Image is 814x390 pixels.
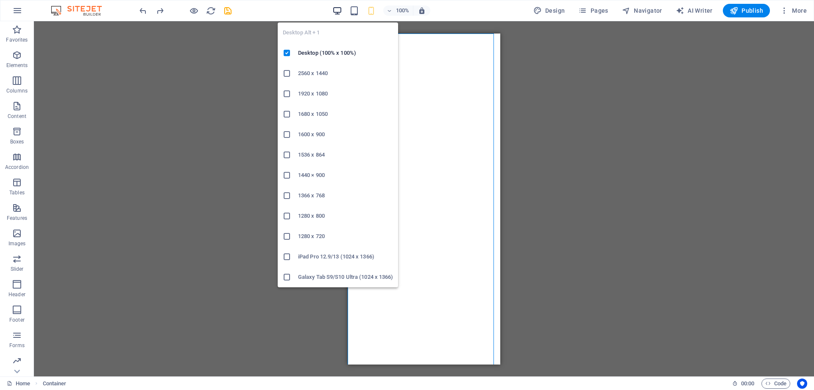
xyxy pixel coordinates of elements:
p: Content [8,113,26,120]
h6: 100% [396,6,410,16]
h6: Desktop (100% x 100%) [298,48,393,58]
button: Pages [575,4,611,17]
span: Pages [578,6,608,15]
img: Editor Logo [49,6,112,16]
p: Favorites [6,36,28,43]
span: Publish [730,6,763,15]
h6: 1600 x 900 [298,129,393,140]
i: Reload page [206,6,216,16]
h6: 2560 x 1440 [298,68,393,79]
button: save [223,6,233,16]
span: Navigator [622,6,662,15]
p: Columns [6,87,28,94]
span: Click to select. Double-click to edit [43,379,67,389]
i: Save (Ctrl+S) [223,6,233,16]
h6: 1680 x 1050 [298,109,393,119]
button: More [777,4,810,17]
p: Images [8,240,26,247]
button: AI Writer [672,4,716,17]
h6: iPad Pro 12.9/13 (1024 x 1366) [298,252,393,262]
p: Accordion [5,164,29,171]
h6: 1536 x 864 [298,150,393,160]
i: Undo: Change orientation (Ctrl+Z) [138,6,148,16]
h6: 1366 x 768 [298,191,393,201]
span: More [780,6,807,15]
p: Elements [6,62,28,69]
button: undo [138,6,148,16]
span: Code [765,379,786,389]
h6: Galaxy Tab S9/S10 Ultra (1024 x 1366) [298,272,393,282]
nav: breadcrumb [43,379,67,389]
button: redo [155,6,165,16]
span: : [747,380,748,387]
h6: Session time [732,379,755,389]
p: Footer [9,317,25,323]
p: Boxes [10,138,24,145]
button: 100% [383,6,413,16]
div: Design (Ctrl+Alt+Y) [530,4,569,17]
p: Slider [11,266,24,272]
button: reload [206,6,216,16]
h6: 1280 x 800 [298,211,393,221]
p: Tables [9,189,25,196]
p: Features [7,215,27,222]
span: Design [533,6,565,15]
button: Code [761,379,790,389]
button: Usercentrics [797,379,807,389]
span: 00 00 [741,379,754,389]
h6: 1440 × 900 [298,170,393,180]
h6: 1280 x 720 [298,231,393,241]
a: Click to cancel selection. Double-click to open Pages [7,379,30,389]
i: Redo: Change iframe width (Ctrl+Y, ⌘+Y) [155,6,165,16]
button: Publish [723,4,770,17]
p: Forms [9,342,25,349]
p: Header [8,291,25,298]
h6: 1920 x 1080 [298,89,393,99]
button: Design [530,4,569,17]
i: On resize automatically adjust zoom level to fit chosen device. [418,7,426,14]
button: Navigator [619,4,666,17]
span: AI Writer [676,6,713,15]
